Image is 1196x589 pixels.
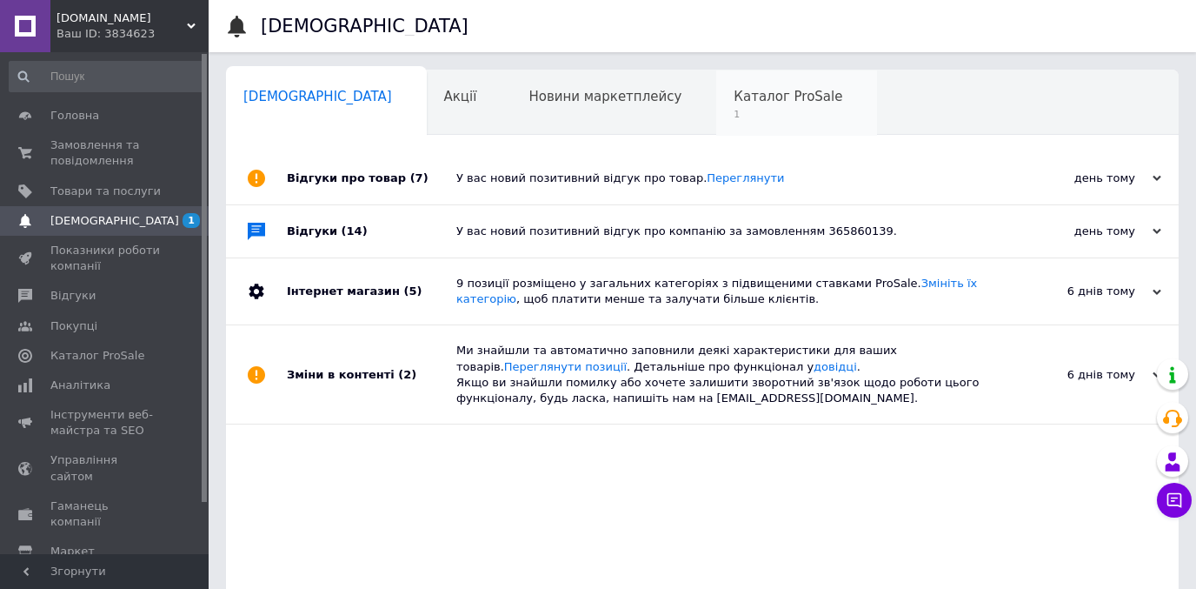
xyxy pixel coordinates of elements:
[456,276,987,307] div: 9 позиції розміщено у загальних категоріях з підвищеними ставками ProSale. , щоб платити менше та...
[444,89,477,104] span: Акції
[50,108,99,124] span: Головна
[504,360,627,373] a: Переглянути позиції
[50,348,144,364] span: Каталог ProSale
[9,61,205,92] input: Пошук
[456,171,987,186] div: У вас новий позитивний відгук про товар.
[50,318,97,334] span: Покупці
[814,360,857,373] a: довідці
[734,108,842,121] span: 1
[287,205,456,258] div: Відгуки
[287,152,456,204] div: Відгуки про товар
[50,213,179,229] span: [DEMOGRAPHIC_DATA]
[342,224,368,238] span: (14)
[734,89,842,104] span: Каталог ProSale
[287,325,456,424] div: Зміни в контенті
[50,499,161,530] span: Гаманець компанії
[50,452,161,484] span: Управління сайтом
[243,89,392,104] span: [DEMOGRAPHIC_DATA]
[56,26,209,42] div: Ваш ID: 3834623
[987,367,1161,383] div: 6 днів тому
[50,407,161,438] span: Інструменти веб-майстра та SEO
[987,224,1161,239] div: день тому
[403,284,422,298] span: (5)
[410,171,429,184] span: (7)
[456,343,987,406] div: Ми знайшли та автоматично заповнили деякі характеристики для ваших товарів. . Детальніше про функ...
[287,258,456,325] div: Інтернет магазин
[50,243,161,274] span: Показники роботи компанії
[50,137,161,169] span: Замовлення та повідомлення
[50,184,161,199] span: Товари та послуги
[50,544,95,559] span: Маркет
[50,378,110,393] span: Аналітика
[528,89,681,104] span: Новини маркетплейсу
[56,10,187,26] span: UnMy.Shop
[261,16,468,37] h1: [DEMOGRAPHIC_DATA]
[456,224,987,239] div: У вас новий позитивний відгук про компанію за замовленням 365860139.
[50,288,96,304] span: Відгуки
[707,171,784,184] a: Переглянути
[987,171,1161,186] div: день тому
[1157,483,1192,518] button: Чат з покупцем
[398,368,416,381] span: (2)
[987,284,1161,299] div: 6 днів тому
[183,213,200,228] span: 1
